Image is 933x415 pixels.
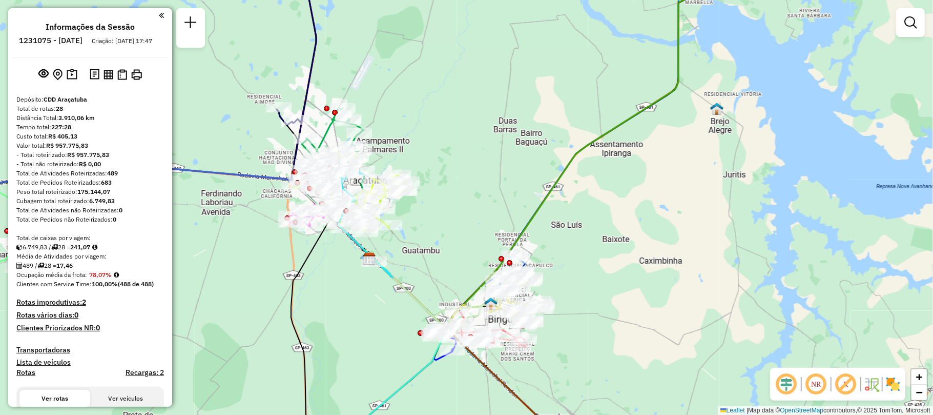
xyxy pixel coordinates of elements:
[89,197,115,205] strong: 6.749,83
[16,263,23,269] i: Total de Atividades
[747,407,748,414] span: |
[16,123,164,132] div: Tempo total:
[48,132,77,140] strong: R$ 405,13
[89,271,112,279] strong: 78,07%
[363,252,376,266] img: CDD Araçatuba
[900,12,921,33] a: Exibir filtros
[180,12,201,35] a: Nova sessão e pesquisa
[16,196,164,206] div: Cubagem total roteirizado:
[58,114,95,122] strong: 3.910,06 km
[65,67,79,83] button: Painel de Sugestão
[834,372,858,397] span: Exibir rótulo
[44,95,87,103] strong: CDD Araçatuba
[16,244,23,250] i: Cubagem total roteirizado
[107,169,118,177] strong: 489
[88,36,156,46] div: Criação: [DATE] 17:47
[484,297,497,310] img: BIRIGUI
[16,271,87,279] span: Ocupação média da frota:
[56,105,63,112] strong: 28
[16,280,92,288] span: Clientes com Service Time:
[16,252,164,261] div: Média de Atividades por viagem:
[16,141,164,150] div: Valor total:
[119,206,122,214] strong: 0
[16,215,164,224] div: Total de Pedidos não Roteirizados:
[37,263,44,269] i: Total de rotas
[885,376,901,392] img: Exibir/Ocultar setores
[114,272,119,278] em: Média calculada utilizando a maior ocupação (%Peso ou %Cubagem) de cada rota da sessão. Rotas cro...
[16,104,164,113] div: Total de rotas:
[101,179,112,186] strong: 683
[16,358,164,367] h4: Lista de veículos
[159,9,164,21] a: Clique aqui para minimizar o painel
[113,215,116,223] strong: 0
[710,102,723,115] img: BREJO ALEGRE
[16,311,164,320] h4: Rotas vários dias:
[16,187,164,196] div: Peso total roteirizado:
[16,113,164,123] div: Distância Total:
[96,323,100,332] strong: 0
[126,368,164,377] h4: Recargas: 2
[92,280,118,288] strong: 100,00%
[16,178,164,187] div: Total de Pedidos Roteirizados:
[911,385,927,400] a: Zoom out
[56,262,73,269] strong: 17,46
[720,407,745,414] a: Leaflet
[16,95,164,104] div: Depósito:
[101,67,115,81] button: Visualizar relatório de Roteirização
[360,252,374,265] img: 625 UDC Light Campus Universitário
[16,298,164,307] h4: Rotas improdutivas:
[51,123,71,131] strong: 227:28
[82,298,86,307] strong: 2
[863,376,880,392] img: Fluxo de ruas
[16,169,164,178] div: Total de Atividades Roteirizadas:
[16,261,164,270] div: 489 / 28 =
[36,66,51,83] button: Exibir sessão original
[16,150,164,160] div: - Total roteirizado:
[19,36,82,45] h6: 1231075 - [DATE]
[46,142,88,149] strong: R$ 957.775,83
[780,407,824,414] a: OpenStreetMap
[118,280,154,288] strong: (488 de 488)
[115,67,129,82] button: Visualizar Romaneio
[77,188,110,195] strong: 175.144,07
[774,372,799,397] span: Ocultar deslocamento
[19,390,90,407] button: Ver rotas
[16,206,164,215] div: Total de Atividades não Roteirizadas:
[16,243,164,252] div: 6.749,83 / 28 =
[916,386,923,399] span: −
[67,151,109,159] strong: R$ 957.775,83
[916,370,923,383] span: +
[51,244,58,250] i: Total de rotas
[79,160,101,168] strong: R$ 0,00
[911,369,927,385] a: Zoom in
[74,310,78,320] strong: 0
[70,243,90,251] strong: 241,07
[16,324,164,332] h4: Clientes Priorizados NR:
[16,160,164,169] div: - Total não roteirizado:
[129,67,144,82] button: Imprimir Rotas
[16,368,35,377] a: Rotas
[88,67,101,83] button: Logs desbloquear sessão
[16,132,164,141] div: Custo total:
[804,372,828,397] span: Ocultar NR
[718,406,933,415] div: Map data © contributors,© 2025 TomTom, Microsoft
[90,390,161,407] button: Ver veículos
[51,67,65,83] button: Centralizar mapa no depósito ou ponto de apoio
[46,22,135,32] h4: Informações da Sessão
[16,346,164,354] h4: Transportadoras
[92,244,97,250] i: Meta Caixas/viagem: 220,40 Diferença: 20,67
[16,233,164,243] div: Total de caixas por viagem:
